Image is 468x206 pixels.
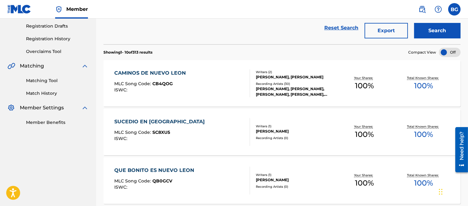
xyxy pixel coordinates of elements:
[321,21,361,35] a: Reset Search
[103,60,461,107] a: CAMINOS DE NUEVO LEONMLC Song Code:CB4QOGISWC:Writers (2)[PERSON_NAME], [PERSON_NAME]Recording Ar...
[256,81,335,86] div: Recording Artists ( 30 )
[26,23,89,29] a: Registration Drafts
[256,136,335,140] div: Recording Artists ( 0 )
[114,167,197,174] div: QUE BONITO ES NUEVO LEON
[407,124,440,129] p: Total Known Shares:
[256,184,335,189] div: Recording Artists ( 0 )
[437,176,468,206] div: Widget de chat
[448,3,461,15] div: User Menu
[256,86,335,97] div: [PERSON_NAME], [PERSON_NAME], [PERSON_NAME], [PERSON_NAME], [PERSON_NAME]
[256,129,335,134] div: [PERSON_NAME]
[7,104,15,112] img: Member Settings
[7,5,31,14] img: MLC Logo
[414,23,461,38] button: Search
[407,173,440,178] p: Total Known Shares:
[26,77,89,84] a: Matching Tool
[103,109,461,155] a: SUCEDIO EN [GEOGRAPHIC_DATA]MLC Song Code:SC8XU5ISWC:Writers (1)[PERSON_NAME]Recording Artists (0...
[414,80,433,91] span: 100 %
[435,6,442,13] img: help
[114,81,152,86] span: MLC Song Code :
[114,136,129,141] span: ISWC :
[451,125,468,175] iframe: Resource Center
[256,177,335,183] div: [PERSON_NAME]
[418,6,426,13] img: search
[407,76,440,80] p: Total Known Shares:
[26,48,89,55] a: Overclaims Tool
[437,176,468,206] iframe: Chat Widget
[414,129,433,140] span: 100 %
[256,70,335,74] div: Writers ( 2 )
[81,104,89,112] img: expand
[432,3,444,15] div: Help
[114,69,189,77] div: CAMINOS DE NUEVO LEON
[355,129,374,140] span: 100 %
[7,62,15,70] img: Matching
[20,104,64,112] span: Member Settings
[103,157,461,204] a: QUE BONITO ES NUEVO LEONMLC Song Code:QB0GCVISWC:Writers (1)[PERSON_NAME]Recording Artists (0)You...
[416,3,428,15] a: Public Search
[354,76,374,80] p: Your Shares:
[365,23,408,38] button: Export
[114,129,152,135] span: MLC Song Code :
[26,36,89,42] a: Registration History
[414,178,433,189] span: 100 %
[114,184,129,190] span: ISWC :
[81,62,89,70] img: expand
[152,81,173,86] span: CB4QOG
[408,50,436,55] span: Compact View
[256,173,335,177] div: Writers ( 1 )
[354,124,374,129] p: Your Shares:
[20,62,44,70] span: Matching
[55,6,63,13] img: Top Rightsholder
[26,119,89,126] a: Member Benefits
[354,173,374,178] p: Your Shares:
[103,50,152,55] p: Showing 1 - 10 of 313 results
[152,178,172,184] span: QB0GCV
[26,90,89,97] a: Match History
[256,74,335,80] div: [PERSON_NAME], [PERSON_NAME]
[114,178,152,184] span: MLC Song Code :
[256,124,335,129] div: Writers ( 1 )
[66,6,88,13] span: Member
[152,129,170,135] span: SC8XU5
[114,118,208,125] div: SUCEDIO EN [GEOGRAPHIC_DATA]
[114,87,129,93] span: ISWC :
[439,182,443,201] div: Arrastrar
[355,178,374,189] span: 100 %
[355,80,374,91] span: 100 %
